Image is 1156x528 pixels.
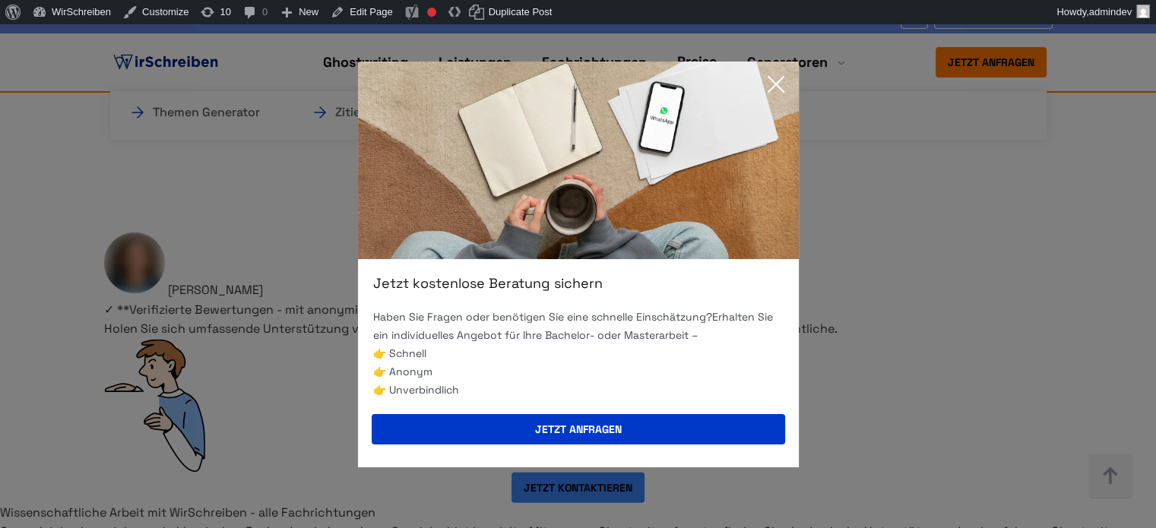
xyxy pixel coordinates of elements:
button: Jetzt anfragen [372,414,785,444]
li: 👉 Schnell [373,344,784,362]
div: Focus keyphrase not set [427,8,436,17]
li: 👉 Unverbindlich [373,381,784,399]
span: admindev [1089,6,1132,17]
img: exit [358,62,799,259]
p: Haben Sie Fragen oder benötigen Sie eine schnelle Einschätzung? Erhalten Sie ein individuelles An... [373,308,784,344]
li: 👉 Anonym [373,362,784,381]
div: Jetzt kostenlose Beratung sichern [358,274,799,292]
